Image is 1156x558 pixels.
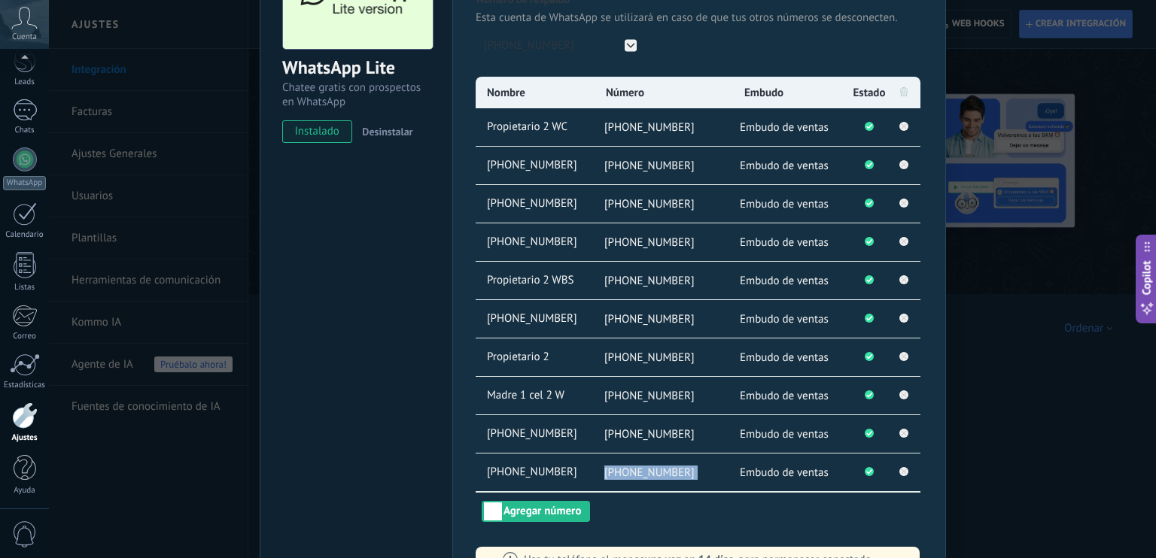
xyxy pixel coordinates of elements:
[604,389,695,403] span: [PHONE_NUMBER]
[604,312,695,326] span: [PHONE_NUMBER]
[740,159,829,173] span: Embudo de ventas
[484,158,593,174] span: +54 9 11 6211-4484
[740,427,829,441] span: Embudo de ventas
[604,427,695,441] span: [PHONE_NUMBER]
[740,312,829,326] span: Embudo de ventas
[3,230,47,240] div: Calendario
[604,235,695,250] span: [PHONE_NUMBER]
[740,120,829,135] span: Embudo de ventas
[850,185,888,223] li: Conectado correctamente
[850,338,888,376] li: Conectado correctamente
[484,38,574,53] span: [PHONE_NUMBER]
[744,86,783,100] span: Embudo
[604,120,695,135] span: [PHONE_NUMBER]
[604,159,695,173] span: [PHONE_NUMBER]
[484,120,593,135] span: Propietario 2 WC
[3,433,47,443] div: Ajustes
[850,108,888,146] li: Conectado correctamente
[604,350,695,365] span: [PHONE_NUMBER]
[740,350,829,365] span: Embudo de ventas
[476,11,923,25] p: Esta cuenta de WhatsApp se utilizará en caso de que tus otros números se desconecten.
[484,388,593,404] span: Madre 1 cel 2 W
[740,274,829,288] span: Embudo de ventas
[850,453,888,491] li: Conectado correctamente
[484,465,593,481] span: +54 9 11 6211-4487
[3,486,47,496] div: Ayuda
[3,176,46,190] div: WhatsApp
[740,235,829,250] span: Embudo de ventas
[850,377,888,414] li: Conectado correctamente
[740,197,829,211] span: Embudo de ventas
[604,466,695,480] span: [PHONE_NUMBER]
[740,389,829,403] span: Embudo de ventas
[356,120,412,143] button: Desinstalar
[482,501,590,522] button: Agregar número
[3,332,47,341] div: Correo
[3,77,47,87] div: Leads
[487,86,525,100] span: Nombre
[850,147,888,184] li: Conectado correctamente
[604,197,695,211] span: [PHONE_NUMBER]
[283,120,351,143] span: instalado
[282,80,430,109] div: Chatee gratis con prospectos en WhatsApp
[850,300,888,338] li: Conectado correctamente
[3,283,47,293] div: Listas
[606,86,644,100] span: Número
[1139,261,1154,296] span: Copilot
[484,350,593,365] span: Propietario 2
[3,126,47,135] div: Chats
[484,426,593,442] span: +54 9 11 6211-4480
[3,381,47,390] div: Estadísticas
[484,235,593,250] span: +54 9 11 6211-4476
[850,223,888,261] li: Conectado correctamente
[740,466,829,480] span: Embudo de ventas
[12,32,37,42] span: Cuenta
[484,311,593,327] span: +54 9 11 3307-4749
[362,125,412,138] span: Desinstalar
[604,274,695,288] span: [PHONE_NUMBER]
[850,262,888,299] li: Conectado correctamente
[853,86,886,100] span: Estado
[484,273,593,289] span: Propietario 2 WBS
[850,415,888,453] li: Conectado correctamente
[476,32,643,59] button: [PHONE_NUMBER]
[484,196,593,212] span: +54 9 11 3371-1084
[282,56,430,80] div: WhatsApp Lite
